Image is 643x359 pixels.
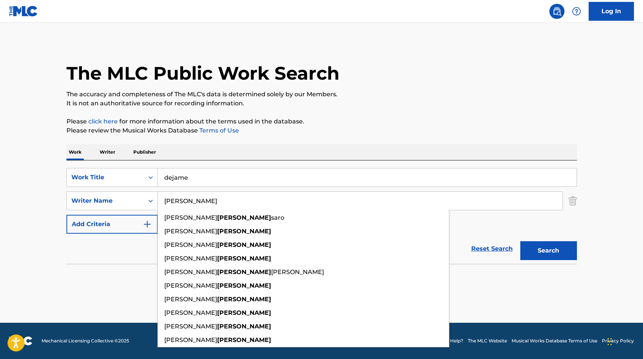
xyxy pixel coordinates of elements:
[143,220,152,229] img: 9d2ae6d4665cec9f34b9.svg
[437,337,463,344] a: Need Help?
[217,323,271,330] strong: [PERSON_NAME]
[66,168,577,264] form: Search Form
[569,4,584,19] div: Help
[217,336,271,344] strong: [PERSON_NAME]
[71,173,139,182] div: Work Title
[66,90,577,99] p: The accuracy and completeness of The MLC's data is determined solely by our Members.
[569,191,577,210] img: Delete Criterion
[271,268,324,276] span: [PERSON_NAME]
[217,309,271,316] strong: [PERSON_NAME]
[164,255,217,262] span: [PERSON_NAME]
[512,337,597,344] a: Musical Works Database Terms of Use
[164,241,217,248] span: [PERSON_NAME]
[217,296,271,303] strong: [PERSON_NAME]
[572,7,581,16] img: help
[42,337,129,344] span: Mechanical Licensing Collective © 2025
[164,309,217,316] span: [PERSON_NAME]
[271,214,284,221] span: saro
[217,255,271,262] strong: [PERSON_NAME]
[217,282,271,289] strong: [PERSON_NAME]
[9,336,32,345] img: logo
[468,337,507,344] a: The MLC Website
[164,228,217,235] span: [PERSON_NAME]
[217,214,271,221] strong: [PERSON_NAME]
[164,296,217,303] span: [PERSON_NAME]
[549,4,564,19] a: Public Search
[164,323,217,330] span: [PERSON_NAME]
[88,118,118,125] a: click here
[71,196,139,205] div: Writer Name
[164,336,217,344] span: [PERSON_NAME]
[605,323,643,359] div: Widget de chat
[217,268,271,276] strong: [PERSON_NAME]
[467,240,517,257] a: Reset Search
[66,215,158,234] button: Add Criteria
[608,330,612,353] div: Arrastrar
[217,228,271,235] strong: [PERSON_NAME]
[66,99,577,108] p: It is not an authoritative source for recording information.
[164,268,217,276] span: [PERSON_NAME]
[552,7,561,16] img: search
[217,241,271,248] strong: [PERSON_NAME]
[9,6,38,17] img: MLC Logo
[589,2,634,21] a: Log In
[605,323,643,359] iframe: Chat Widget
[66,117,577,126] p: Please for more information about the terms used in the database.
[66,126,577,135] p: Please review the Musical Works Database
[602,337,634,344] a: Privacy Policy
[66,144,84,160] p: Work
[164,214,217,221] span: [PERSON_NAME]
[66,62,339,85] h1: The MLC Public Work Search
[97,144,117,160] p: Writer
[164,282,217,289] span: [PERSON_NAME]
[198,127,239,134] a: Terms of Use
[131,144,158,160] p: Publisher
[520,241,577,260] button: Search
